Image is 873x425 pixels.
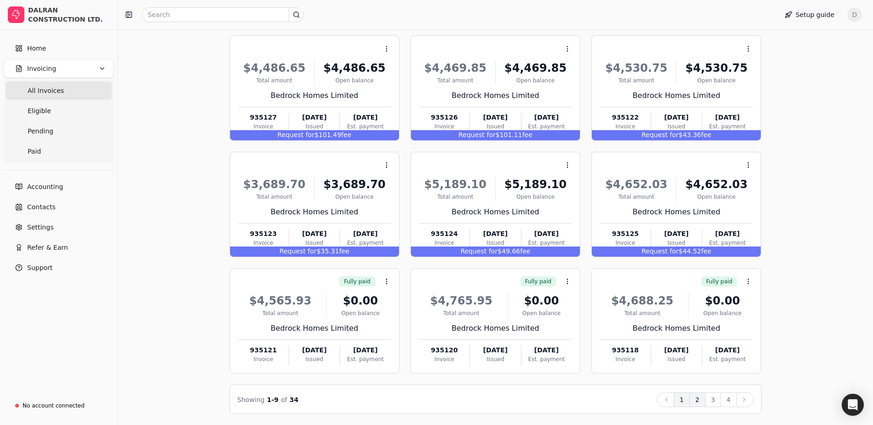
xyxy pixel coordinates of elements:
[419,122,469,131] div: Invoice
[6,102,112,120] a: Eligible
[341,131,351,138] span: fee
[238,229,289,239] div: 935123
[522,131,532,138] span: fee
[318,193,391,201] div: Open balance
[340,355,390,363] div: Est. payment
[642,247,679,255] span: Request for
[651,122,702,131] div: Issued
[340,239,390,247] div: Est. payment
[27,243,68,253] span: Refer & Earn
[419,113,469,122] div: 935126
[419,60,491,76] div: $4,469.85
[419,176,491,193] div: $5,189.10
[592,130,761,140] div: $43.36
[28,147,41,156] span: Paid
[511,309,572,317] div: Open balance
[521,355,572,363] div: Est. payment
[642,131,679,138] span: Request for
[702,239,752,247] div: Est. payment
[600,90,752,101] div: Bedrock Homes Limited
[600,76,672,85] div: Total amount
[267,396,278,403] span: 1 - 9
[651,229,702,239] div: [DATE]
[289,355,340,363] div: Issued
[318,76,391,85] div: Open balance
[458,131,496,138] span: Request for
[4,178,114,196] a: Accounting
[411,130,580,140] div: $101.11
[4,198,114,216] a: Contacts
[27,182,63,192] span: Accounting
[674,392,690,407] button: 1
[238,323,391,334] div: Bedrock Homes Limited
[28,106,51,116] span: Eligible
[238,60,311,76] div: $4,486.65
[692,309,752,317] div: Open balance
[521,229,572,239] div: [DATE]
[289,113,340,122] div: [DATE]
[279,247,317,255] span: Request for
[470,122,520,131] div: Issued
[701,247,711,255] span: fee
[419,323,572,334] div: Bedrock Homes Limited
[470,239,520,247] div: Issued
[23,402,85,410] div: No account connected
[600,355,650,363] div: Invoice
[419,229,469,239] div: 935124
[592,247,761,257] div: $44.52
[600,122,650,131] div: Invoice
[344,277,370,286] span: Fully paid
[470,355,520,363] div: Issued
[27,44,46,53] span: Home
[651,355,702,363] div: Issued
[600,229,650,239] div: 935125
[238,207,391,218] div: Bedrock Homes Limited
[27,223,53,232] span: Settings
[525,277,551,286] span: Fully paid
[238,355,289,363] div: Invoice
[411,247,580,257] div: $49.66
[419,309,503,317] div: Total amount
[238,309,323,317] div: Total amount
[702,122,752,131] div: Est. payment
[230,130,399,140] div: $101.49
[842,394,864,416] div: Open Intercom Messenger
[419,345,469,355] div: 935120
[238,90,391,101] div: Bedrock Homes Limited
[419,355,469,363] div: Invoice
[27,64,56,74] span: Invoicing
[339,247,349,255] span: fee
[289,239,340,247] div: Issued
[289,122,340,131] div: Issued
[238,176,311,193] div: $3,689.70
[689,392,705,407] button: 2
[4,258,114,277] button: Support
[521,345,572,355] div: [DATE]
[600,323,752,334] div: Bedrock Homes Limited
[278,131,315,138] span: Request for
[470,113,520,122] div: [DATE]
[702,113,752,122] div: [DATE]
[499,76,572,85] div: Open balance
[318,176,391,193] div: $3,689.70
[680,193,752,201] div: Open balance
[27,263,52,273] span: Support
[600,207,752,218] div: Bedrock Homes Limited
[499,176,572,193] div: $5,189.10
[237,396,265,403] span: Showing
[706,277,732,286] span: Fully paid
[600,113,650,122] div: 935122
[4,59,114,78] button: Invoicing
[600,309,684,317] div: Total amount
[499,193,572,201] div: Open balance
[419,207,572,218] div: Bedrock Homes Limited
[692,293,752,309] div: $0.00
[600,176,672,193] div: $4,652.03
[4,218,114,236] a: Settings
[470,345,520,355] div: [DATE]
[289,396,298,403] span: 34
[721,392,737,407] button: 4
[511,293,572,309] div: $0.00
[651,113,702,122] div: [DATE]
[4,238,114,257] button: Refer & Earn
